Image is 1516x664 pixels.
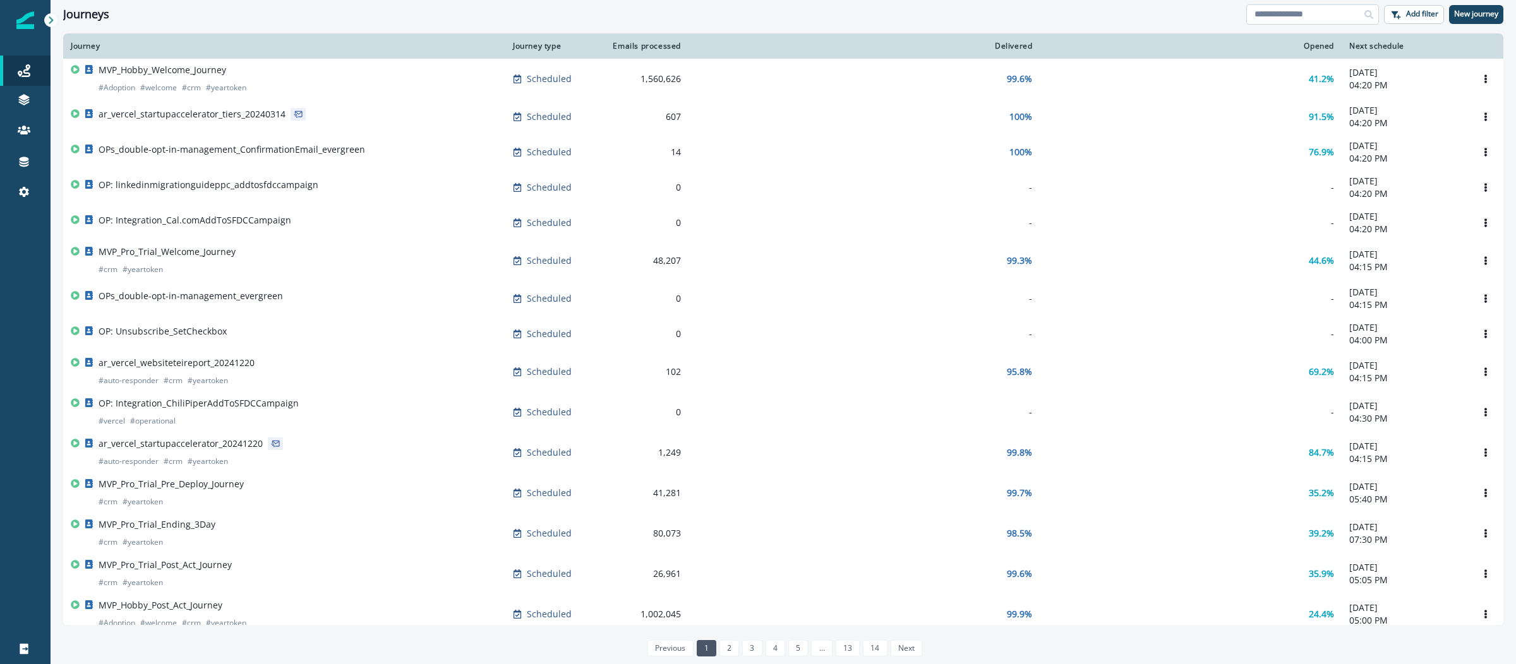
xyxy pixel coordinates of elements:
button: Options [1476,143,1496,162]
p: # welcome [140,81,177,94]
div: Emails processed [608,41,681,51]
p: ar_vercel_startupaccelerator_tiers_20240314 [99,108,286,121]
p: # auto-responder [99,374,159,387]
p: [DATE] [1349,359,1460,372]
p: [DATE] [1349,66,1460,79]
p: MVP_Pro_Trial_Pre_Deploy_Journey [99,478,244,490]
p: [DATE] [1349,400,1460,412]
p: Add filter [1406,9,1438,18]
p: 35.9% [1309,567,1334,580]
p: Scheduled [527,254,572,267]
p: 76.9% [1309,146,1334,158]
p: Scheduled [527,527,572,540]
p: 04:20 PM [1349,152,1460,165]
p: 04:00 PM [1349,334,1460,347]
p: 24.4% [1309,608,1334,620]
p: 07:30 PM [1349,533,1460,546]
p: # yeartoken [123,263,163,276]
p: [DATE] [1349,440,1460,453]
a: Page 5 [788,640,808,656]
p: 91.5% [1309,110,1334,123]
p: OP: Integration_ChiliPiperAddToSFDCCampaign [99,397,299,410]
p: 39.2% [1309,527,1334,540]
img: Inflection [16,11,34,29]
p: 04:15 PM [1349,372,1460,384]
p: # operational [130,415,176,427]
p: # Adoption [99,617,135,629]
p: # crm [99,536,117,548]
button: Options [1476,605,1496,624]
p: 99.7% [1007,487,1032,499]
div: - [696,292,1032,305]
p: [DATE] [1349,175,1460,187]
p: # yeartoken [123,495,163,508]
p: MVP_Hobby_Welcome_Journey [99,64,226,76]
p: 95.8% [1007,365,1032,378]
div: Delivered [696,41,1032,51]
div: 48,207 [608,254,681,267]
p: # crm [99,576,117,589]
p: 99.8% [1007,446,1032,459]
p: New journey [1454,9,1498,18]
a: Page 4 [766,640,785,656]
p: OPs_double-opt-in-management_evergreen [99,290,283,302]
div: - [696,181,1032,194]
div: - [1047,328,1334,340]
p: Scheduled [527,446,572,459]
a: ar_vercel_websiteteireport_20241220#auto-responder#crm#yeartokenScheduled10295.8%69.2%[DATE]04:15... [63,352,1503,392]
p: [DATE] [1349,104,1460,117]
button: Options [1476,443,1496,462]
ul: Pagination [644,640,922,656]
a: OP: linkedinmigrationguideppc_addtosfdccampaignScheduled0--[DATE]04:20 PMOptions [63,170,1503,205]
p: 69.2% [1309,365,1334,378]
p: Scheduled [527,487,572,499]
p: Scheduled [527,608,572,620]
p: [DATE] [1349,480,1460,493]
button: New journey [1449,5,1503,24]
div: 41,281 [608,487,681,499]
div: 1,002,045 [608,608,681,620]
a: OPs_double-opt-in-management_evergreenScheduled0--[DATE]04:15 PMOptions [63,281,1503,316]
a: OP: Integration_ChiliPiperAddToSFDCCampaign#vercel#operationalScheduled0--[DATE]04:30 PMOptions [63,392,1503,432]
p: Scheduled [527,73,572,85]
p: # yeartoken [206,81,246,94]
p: # yeartoken [123,536,163,548]
p: MVP_Pro_Trial_Ending_3Day [99,518,215,531]
p: # crm [99,495,117,508]
p: # crm [99,263,117,276]
p: Scheduled [527,216,572,229]
p: MVP_Pro_Trial_Post_Act_Journey [99,559,232,571]
p: 84.7% [1309,446,1334,459]
button: Options [1476,524,1496,543]
a: MVP_Hobby_Welcome_Journey#Adoption#welcome#crm#yeartokenScheduled1,560,62699.6%41.2%[DATE]04:20 P... [63,59,1503,99]
div: Opened [1047,41,1334,51]
div: 80,073 [608,527,681,540]
button: Options [1476,251,1496,270]
a: MVP_Pro_Trial_Ending_3Day#crm#yeartokenScheduled80,07398.5%39.2%[DATE]07:30 PMOptions [63,513,1503,554]
p: 100% [1009,146,1032,158]
p: # yeartoken [188,455,228,468]
button: Options [1476,107,1496,126]
button: Options [1476,213,1496,232]
button: Options [1476,403,1496,422]
div: 0 [608,216,681,229]
button: Options [1476,69,1496,88]
p: [DATE] [1349,139,1460,152]
a: Next page [891,640,922,656]
p: [DATE] [1349,602,1460,614]
p: # crm [182,617,201,629]
a: MVP_Pro_Trial_Welcome_Journey#crm#yeartokenScheduled48,20799.3%44.6%[DATE]04:15 PMOptions [63,240,1503,281]
a: OP: Integration_Cal.comAddToSFDCCampaignScheduled0--[DATE]04:20 PMOptions [63,205,1503,240]
p: 05:05 PM [1349,574,1460,586]
button: Options [1476,564,1496,583]
button: Options [1476,483,1496,502]
p: [DATE] [1349,248,1460,261]
div: - [696,328,1032,340]
button: Options [1476,324,1496,343]
p: [DATE] [1349,321,1460,334]
p: 04:20 PM [1349,187,1460,200]
p: Scheduled [527,328,572,340]
div: - [1047,292,1334,305]
p: 05:40 PM [1349,493,1460,506]
div: - [1047,216,1334,229]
